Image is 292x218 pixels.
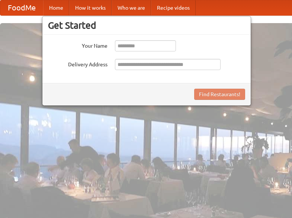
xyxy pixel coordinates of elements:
[112,0,151,15] a: Who we are
[48,20,245,31] h3: Get Started
[48,59,108,68] label: Delivery Address
[48,40,108,50] label: Your Name
[69,0,112,15] a: How it works
[43,0,69,15] a: Home
[0,0,43,15] a: FoodMe
[194,89,245,100] button: Find Restaurants!
[151,0,196,15] a: Recipe videos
